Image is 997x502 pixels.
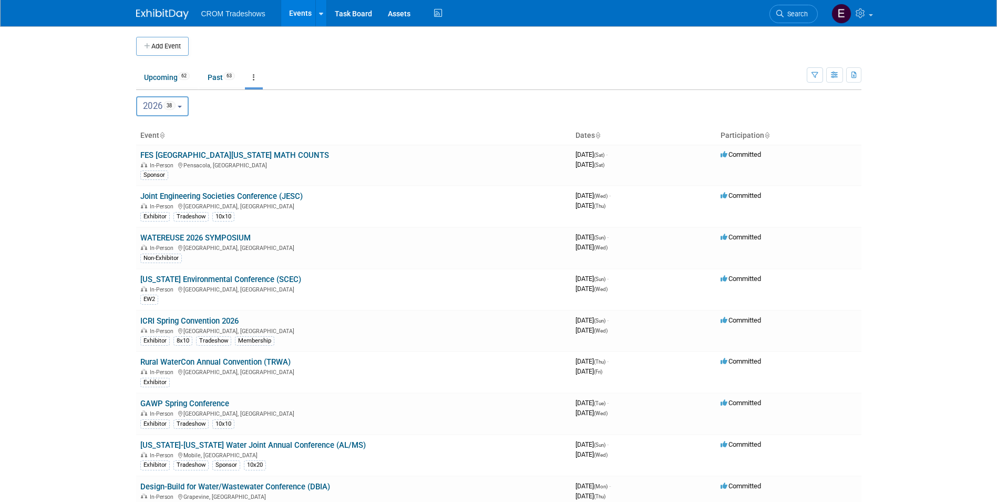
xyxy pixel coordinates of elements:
span: (Sun) [594,318,605,324]
span: (Wed) [594,193,608,199]
div: Sponsor [212,460,240,470]
span: (Thu) [594,359,605,365]
span: In-Person [150,245,177,252]
th: Participation [716,127,861,145]
span: Committed [721,440,761,448]
span: (Tue) [594,400,605,406]
span: - [607,316,609,324]
span: Committed [721,482,761,490]
span: [DATE] [575,492,605,500]
span: (Thu) [594,203,605,209]
img: In-Person Event [141,286,147,292]
span: (Wed) [594,410,608,416]
div: [GEOGRAPHIC_DATA], [GEOGRAPHIC_DATA] [140,326,567,335]
div: [GEOGRAPHIC_DATA], [GEOGRAPHIC_DATA] [140,409,567,417]
span: - [607,440,609,448]
div: EW2 [140,295,158,304]
span: (Thu) [594,494,605,499]
span: (Fri) [594,369,602,375]
a: Sort by Start Date [595,131,600,139]
span: (Wed) [594,452,608,458]
span: [DATE] [575,243,608,251]
span: [DATE] [575,233,609,241]
span: Committed [721,233,761,241]
img: In-Person Event [141,328,147,333]
a: FES [GEOGRAPHIC_DATA][US_STATE] MATH COUNTS [140,150,329,160]
img: Emily Williams [831,4,851,24]
button: 202638 [136,96,189,116]
span: (Wed) [594,286,608,292]
th: Dates [571,127,716,145]
span: [DATE] [575,450,608,458]
span: [DATE] [575,160,604,168]
span: [DATE] [575,440,609,448]
div: [GEOGRAPHIC_DATA], [GEOGRAPHIC_DATA] [140,367,567,376]
div: Non-Exhibitor [140,254,182,263]
span: (Sat) [594,162,604,168]
a: Design-Build for Water/Wastewater Conference (DBIA) [140,482,330,491]
span: [DATE] [575,367,602,375]
img: ExhibitDay [136,9,189,19]
span: (Sun) [594,276,605,282]
span: 2026 [143,101,176,111]
a: WATEREUSE 2026 SYMPOSIUM [140,233,251,243]
span: 62 [178,72,190,80]
span: Committed [721,357,761,365]
span: (Wed) [594,328,608,334]
div: Sponsor [140,170,168,180]
a: Sort by Event Name [159,131,165,139]
span: In-Person [150,203,177,210]
span: - [606,150,608,158]
span: In-Person [150,328,177,335]
span: - [607,357,609,365]
div: [GEOGRAPHIC_DATA], [GEOGRAPHIC_DATA] [140,202,567,210]
span: In-Person [150,452,177,459]
span: [DATE] [575,192,611,199]
span: CROM Tradeshows [201,9,265,18]
span: Search [784,10,808,18]
div: Tradeshow [173,460,209,470]
a: Sort by Participation Type [764,131,769,139]
span: [DATE] [575,326,608,334]
span: - [609,192,611,199]
span: In-Person [150,286,177,293]
img: In-Person Event [141,203,147,208]
a: GAWP Spring Conference [140,399,229,408]
img: In-Person Event [141,162,147,167]
button: Add Event [136,37,189,56]
span: In-Person [150,410,177,417]
span: 63 [223,72,235,80]
a: Upcoming62 [136,67,198,87]
span: In-Person [150,162,177,169]
div: Exhibitor [140,336,170,346]
div: Membership [235,336,274,346]
span: - [607,233,609,241]
span: [DATE] [575,150,608,158]
a: Joint Engineering Societies Conference (JESC) [140,192,303,201]
span: [DATE] [575,399,609,407]
span: (Sun) [594,442,605,448]
div: 10x10 [212,419,234,429]
span: [DATE] [575,316,609,324]
div: Exhibitor [140,378,170,387]
img: In-Person Event [141,494,147,499]
div: Tradeshow [173,419,209,429]
img: In-Person Event [141,245,147,250]
a: [US_STATE] Environmental Conference (SCEC) [140,275,301,284]
div: Tradeshow [173,212,209,222]
span: Committed [721,275,761,283]
span: In-Person [150,494,177,500]
a: Past63 [200,67,243,87]
a: [US_STATE]-[US_STATE] Water Joint Annual Conference (AL/MS) [140,440,366,450]
div: Exhibitor [140,419,170,429]
span: [DATE] [575,409,608,417]
span: Committed [721,192,761,199]
a: ICRI Spring Convention 2026 [140,316,239,326]
span: 38 [163,101,176,110]
img: In-Person Event [141,410,147,416]
div: 10x10 [212,212,234,222]
span: Committed [721,316,761,324]
span: (Wed) [594,245,608,250]
div: Mobile, [GEOGRAPHIC_DATA] [140,450,567,459]
div: Pensacola, [GEOGRAPHIC_DATA] [140,160,567,169]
